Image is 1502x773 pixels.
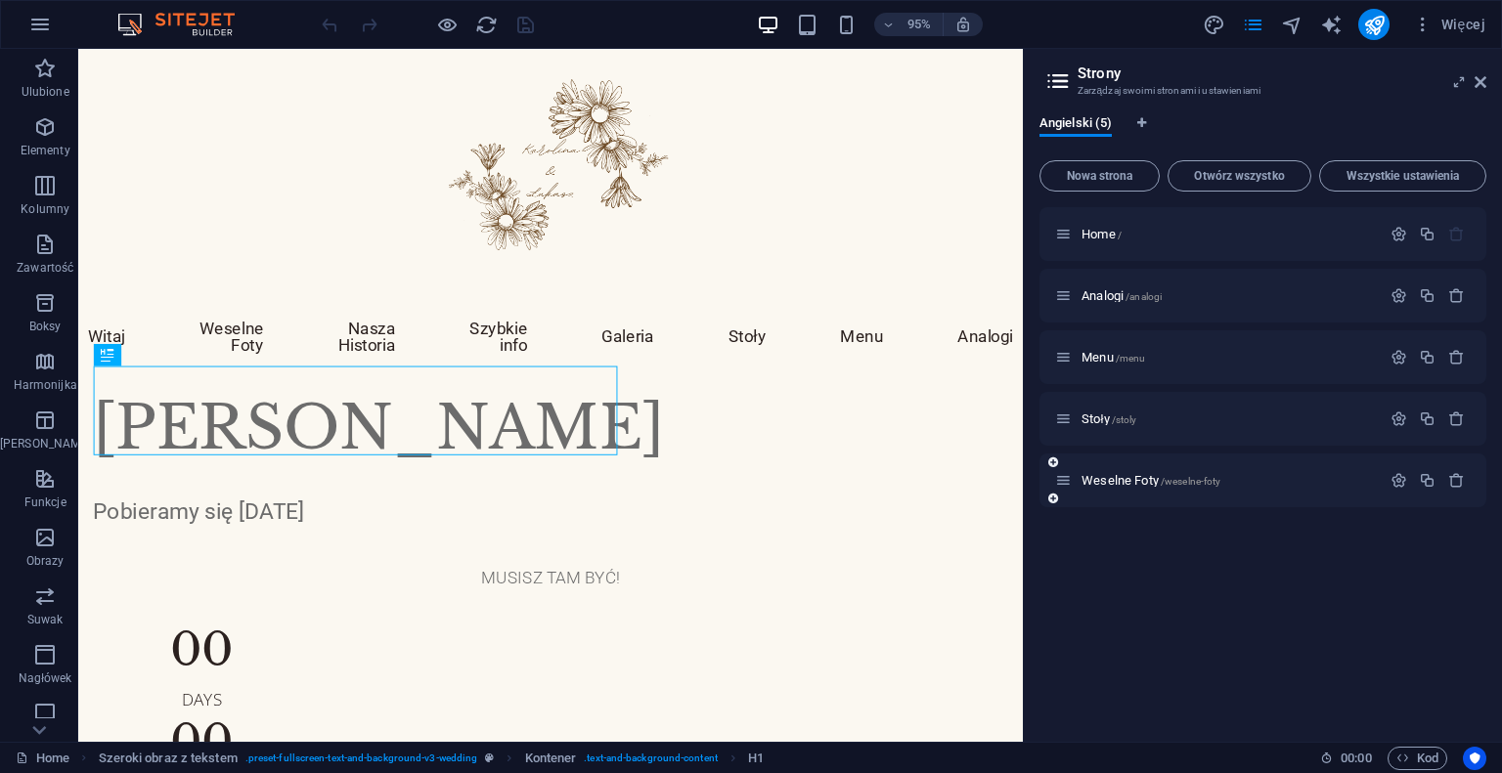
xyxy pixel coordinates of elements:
button: Kliknij tutaj, aby wyjść z trybu podglądu i kontynuować edycję [435,13,459,36]
div: Stoły/stoly [1076,412,1381,425]
i: Po zmianie rozmiaru automatycznie dostosowuje poziom powiększenia do wybranego urządzenia. [954,16,972,33]
div: Ustawienia [1391,410,1407,427]
i: Strony (Ctrl+Alt+S) [1242,14,1264,36]
div: Ustawienia [1391,472,1407,489]
span: /analogi [1126,291,1162,302]
span: Nowa strona [1048,170,1151,182]
a: Kliknij, aby anulować zaznaczenie. Kliknij dwukrotnie, aby otworzyć Strony [16,747,69,770]
div: Menu/menu [1076,351,1381,364]
span: Wszystkie ustawienia [1328,170,1478,182]
span: : [1354,751,1357,765]
button: text_generator [1319,13,1343,36]
img: Editor Logo [112,13,259,36]
span: Kliknij, aby otworzyć stronę [1082,227,1122,241]
p: Kolumny [21,201,69,217]
i: Nawigator [1281,14,1303,36]
p: Zawartość [17,260,73,276]
button: Otwórz wszystko [1168,160,1311,192]
p: Elementy [21,143,70,158]
div: Duplikuj [1419,410,1436,427]
nav: breadcrumb [99,747,765,770]
div: Ustawienia [1391,226,1407,242]
button: Kod [1388,747,1447,770]
p: Boksy [29,319,62,334]
h2: Strony [1078,64,1486,82]
p: Obrazy [26,553,65,569]
span: Kliknij, aby otworzyć stronę [1082,411,1136,426]
div: Duplikuj [1419,226,1436,242]
button: navigator [1280,13,1303,36]
h3: Zarządzaj swoimi stronami i ustawieniami [1078,82,1447,100]
button: Usercentrics [1463,747,1486,770]
div: Duplikuj [1419,472,1436,489]
h6: Czas sesji [1320,747,1372,770]
div: Weselne Foty/weselne-foty [1076,474,1381,487]
div: Analogi/analogi [1076,289,1381,302]
p: Suwak [27,612,64,627]
div: Ustawienia [1391,287,1407,304]
button: design [1202,13,1225,36]
div: Home/ [1076,228,1381,240]
span: 00 00 [1341,747,1371,770]
h6: 95% [904,13,935,36]
p: Harmonijka [14,377,77,393]
p: Nagłówek [19,670,72,686]
span: Kliknij, aby zaznaczyć. Kliknij dwukrotnie, aby edytować [748,747,764,770]
span: / [1118,230,1122,240]
span: /menu [1116,353,1146,364]
span: Kod [1396,747,1438,770]
span: Kliknij, aby otworzyć stronę [1082,473,1220,488]
span: /weselne-foty [1161,476,1221,487]
div: Zakładki językowe [1039,115,1486,152]
button: reload [474,13,498,36]
span: Kliknij, aby otworzyć stronę [1082,350,1145,365]
div: Usuń [1448,287,1465,304]
div: Strony startowej nie można usunąć [1448,226,1465,242]
i: Przeładuj stronę [475,14,498,36]
span: /stoly [1112,414,1137,425]
span: . text-and-background-content [584,747,718,770]
button: Wszystkie ustawienia [1319,160,1486,192]
button: Więcej [1405,9,1493,40]
div: Duplikuj [1419,287,1436,304]
i: Ten element jest konfigurowalnym ustawieniem wstępnym [485,752,494,763]
p: Funkcje [24,494,66,510]
button: pages [1241,13,1264,36]
span: Kliknij, aby zaznaczyć. Kliknij dwukrotnie, aby edytować [525,747,577,770]
div: Usuń [1448,410,1465,427]
div: Duplikuj [1419,349,1436,365]
button: 95% [874,13,944,36]
div: Usuń [1448,472,1465,489]
div: Ustawienia [1391,349,1407,365]
i: Projekt (Ctrl+Alt+Y) [1203,14,1225,36]
span: Kliknij, aby zaznaczyć. Kliknij dwukrotnie, aby edytować [99,747,238,770]
p: Ulubione [22,84,69,100]
button: publish [1358,9,1390,40]
span: . preset-fullscreen-text-and-background-v3-wedding [245,747,478,770]
div: Usuń [1448,349,1465,365]
span: Otwórz wszystko [1176,170,1303,182]
span: Angielski (5) [1039,111,1112,139]
button: Nowa strona [1039,160,1160,192]
span: Kliknij, aby otworzyć stronę [1082,288,1162,303]
span: Więcej [1413,15,1485,34]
